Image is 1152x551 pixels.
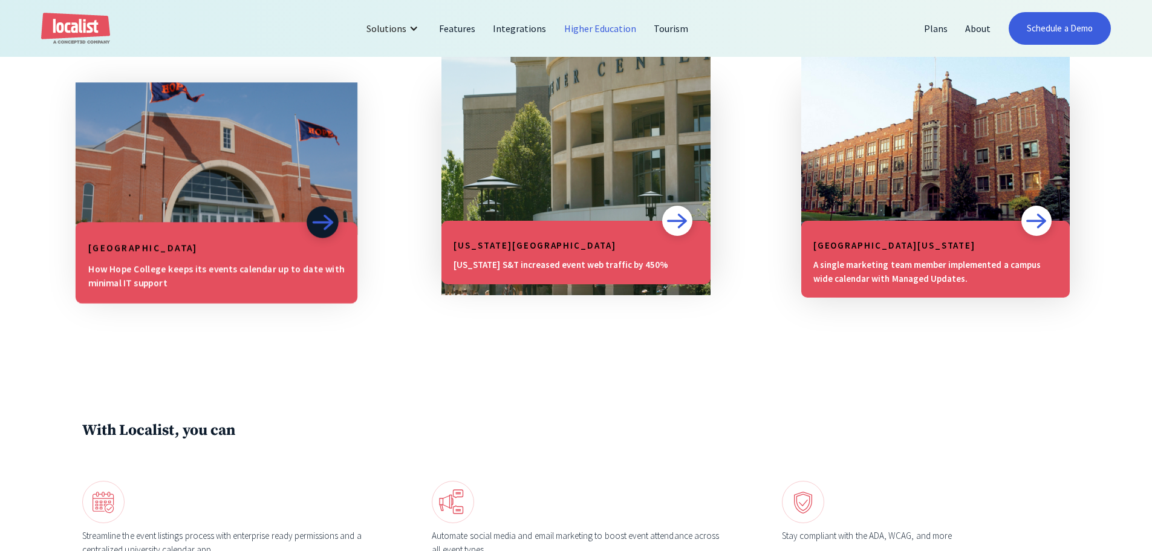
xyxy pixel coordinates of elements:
[484,14,555,43] a: Integrations
[88,261,345,290] div: How Hope College keeps its events calendar up to date with minimal IT support
[366,21,406,36] div: Solutions
[431,14,484,43] a: Features
[82,421,1070,440] div: With Localist, you can
[957,14,1000,43] a: About
[357,14,431,43] div: Solutions
[41,13,110,45] a: home
[556,14,646,43] a: Higher Education
[454,239,698,253] h5: [US_STATE][GEOGRAPHIC_DATA]
[801,88,1070,298] a: [GEOGRAPHIC_DATA][US_STATE]A single marketing team member implemented a campus wide calendar with...
[813,239,1058,253] h5: [GEOGRAPHIC_DATA][US_STATE]
[782,529,1070,543] div: Stay compliant with the ADA, WCAG, and more
[454,258,698,272] div: [US_STATE] S&T increased event web traffic by 450%
[441,88,710,284] a: [US_STATE][GEOGRAPHIC_DATA][US_STATE] S&T increased event web traffic by 450%
[813,258,1058,285] div: A single marketing team member implemented a campus wide calendar with Managed Updates.
[645,14,697,43] a: Tourism
[76,82,357,303] a: [GEOGRAPHIC_DATA]How Hope College keeps its events calendar up to date with minimal IT support
[916,14,957,43] a: Plans
[88,241,345,255] h5: [GEOGRAPHIC_DATA]
[1009,12,1111,45] a: Schedule a Demo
